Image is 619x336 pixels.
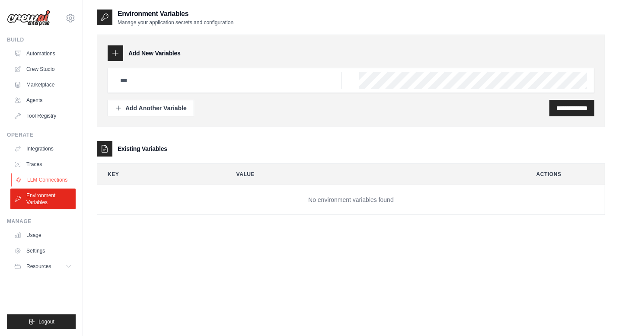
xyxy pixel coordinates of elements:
a: LLM Connections [11,173,77,187]
button: Logout [7,314,76,329]
td: No environment variables found [97,185,605,215]
a: Automations [10,47,76,61]
a: Crew Studio [10,62,76,76]
h3: Existing Variables [118,144,167,153]
th: Actions [526,164,605,185]
a: Integrations [10,142,76,156]
span: Logout [38,318,54,325]
img: Logo [7,10,50,26]
a: Agents [10,93,76,107]
div: Operate [7,131,76,138]
span: Resources [26,263,51,270]
a: Settings [10,244,76,258]
th: Value [226,164,519,185]
div: Manage [7,218,76,225]
button: Resources [10,259,76,273]
a: Environment Variables [10,189,76,209]
div: Add Another Variable [115,104,187,112]
h2: Environment Variables [118,9,233,19]
h3: Add New Variables [128,49,181,58]
a: Usage [10,228,76,242]
p: Manage your application secrets and configuration [118,19,233,26]
a: Marketplace [10,78,76,92]
th: Key [97,164,219,185]
button: Add Another Variable [108,100,194,116]
a: Traces [10,157,76,171]
a: Tool Registry [10,109,76,123]
div: Build [7,36,76,43]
